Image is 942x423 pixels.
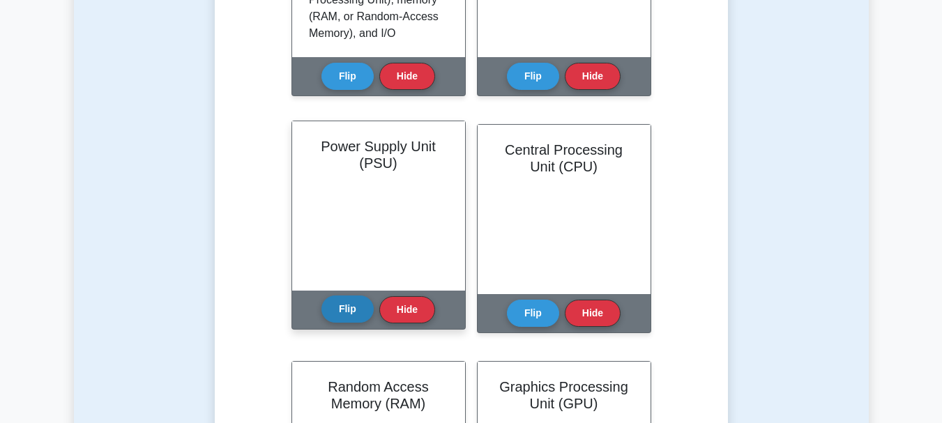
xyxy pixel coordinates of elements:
h2: Central Processing Unit (CPU) [494,141,634,175]
button: Hide [565,63,621,90]
button: Flip [321,295,374,323]
button: Flip [507,63,559,90]
h2: Graphics Processing Unit (GPU) [494,378,634,412]
h2: Power Supply Unit (PSU) [309,138,448,171]
button: Flip [321,63,374,90]
button: Hide [379,63,435,90]
h2: Random Access Memory (RAM) [309,378,448,412]
button: Flip [507,300,559,327]
button: Hide [565,300,621,327]
button: Hide [379,296,435,323]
